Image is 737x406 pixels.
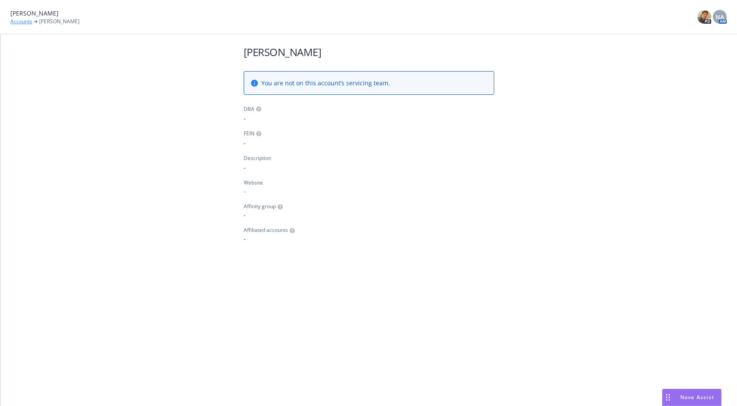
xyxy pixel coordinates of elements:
[663,389,673,406] div: Drag to move
[244,187,494,196] div: -
[244,210,494,219] span: -
[10,18,32,25] a: Accounts
[244,154,271,162] div: Description
[715,12,724,22] span: NA
[244,226,288,234] span: Affiliated accounts
[261,78,390,87] span: You are not on this account’s servicing team.
[39,18,80,25] span: [PERSON_NAME]
[244,234,494,243] span: -
[244,130,254,137] div: FEIN
[697,10,711,24] img: photo
[244,179,494,187] div: Website
[244,138,494,147] span: -
[244,45,494,59] h1: [PERSON_NAME]
[244,163,494,172] span: -
[244,105,254,113] div: DBA
[662,389,722,406] button: Nova Assist
[244,114,494,123] span: -
[10,9,59,18] span: [PERSON_NAME]
[244,203,276,210] span: Affinity group
[680,394,714,401] span: Nova Assist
